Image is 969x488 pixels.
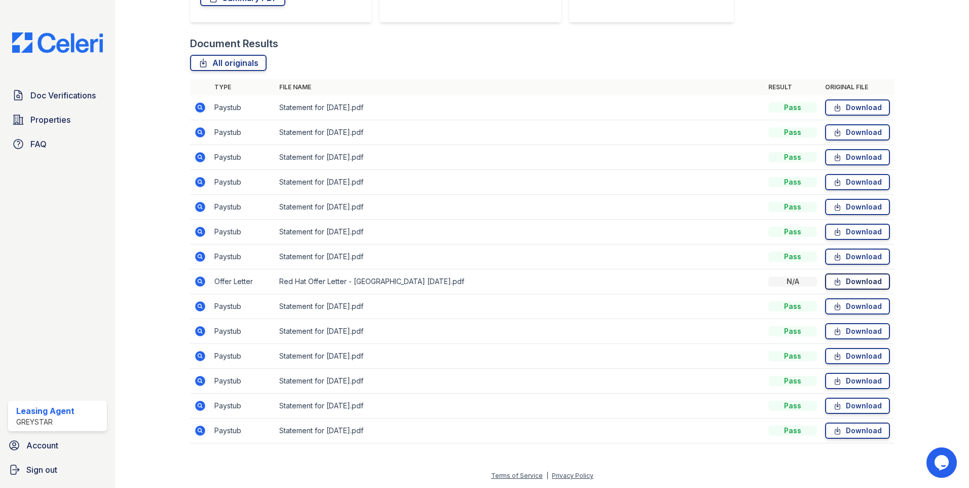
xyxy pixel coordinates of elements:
span: Account [26,439,58,451]
div: Pass [768,227,817,237]
div: Pass [768,127,817,137]
div: Pass [768,401,817,411]
th: Result [764,79,821,95]
div: Pass [768,351,817,361]
td: Paystub [210,419,275,443]
td: Statement for [DATE].pdf [275,294,764,319]
a: Doc Verifications [8,85,107,106]
td: Statement for [DATE].pdf [275,419,764,443]
td: Statement for [DATE].pdf [275,145,764,170]
td: Paystub [210,120,275,145]
td: Paystub [210,220,275,245]
a: Download [825,423,890,439]
td: Statement for [DATE].pdf [275,95,764,120]
div: Leasing Agent [16,405,74,417]
th: Type [210,79,275,95]
a: Download [825,273,890,290]
a: FAQ [8,134,107,154]
span: Properties [30,114,70,126]
td: Paystub [210,95,275,120]
a: Download [825,373,890,389]
span: Doc Verifications [30,89,96,101]
div: Pass [768,426,817,436]
td: Statement for [DATE].pdf [275,344,764,369]
a: Download [825,249,890,265]
a: Download [825,124,890,141]
iframe: chat widget [926,447,959,478]
div: | [546,472,548,479]
td: Paystub [210,245,275,269]
td: Offer Letter [210,269,275,294]
td: Paystub [210,369,275,394]
td: Statement for [DATE].pdf [275,220,764,245]
th: File name [275,79,764,95]
a: Sign out [4,460,111,480]
a: Download [825,323,890,339]
td: Paystub [210,319,275,344]
td: Paystub [210,195,275,220]
div: Pass [768,376,817,386]
td: Statement for [DATE].pdf [275,170,764,195]
a: Download [825,398,890,414]
a: Privacy Policy [552,472,593,479]
a: Download [825,348,890,364]
div: Pass [768,326,817,336]
div: Pass [768,301,817,311]
td: Statement for [DATE].pdf [275,245,764,269]
img: CE_Logo_Blue-a8612792a0a2168367f1c8372b55b34899dd931a85d93a1a3d3e32e68fde9ad4.png [4,32,111,53]
td: Statement for [DATE].pdf [275,120,764,145]
a: Download [825,149,890,165]
td: Paystub [210,394,275,419]
td: Paystub [210,344,275,369]
div: Pass [768,102,817,113]
div: Pass [768,152,817,162]
a: Download [825,224,890,240]
a: Download [825,199,890,215]
span: Sign out [26,464,57,476]
td: Paystub [210,170,275,195]
span: FAQ [30,138,47,150]
a: Account [4,435,111,456]
div: Document Results [190,37,278,51]
div: Pass [768,177,817,187]
a: Properties [8,110,107,130]
td: Red Hat Offer Letter - [GEOGRAPHIC_DATA] [DATE].pdf [275,269,764,294]
td: Paystub [210,294,275,319]
td: Statement for [DATE].pdf [275,369,764,394]
div: Pass [768,252,817,262]
td: Paystub [210,145,275,170]
td: Statement for [DATE].pdf [275,394,764,419]
a: All originals [190,55,267,71]
a: Download [825,99,890,116]
td: Statement for [DATE].pdf [275,319,764,344]
a: Download [825,174,890,190]
th: Original file [821,79,894,95]
td: Statement for [DATE].pdf [275,195,764,220]
a: Download [825,298,890,315]
div: Pass [768,202,817,212]
a: Terms of Service [491,472,543,479]
div: N/A [768,276,817,287]
div: Greystar [16,417,74,427]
